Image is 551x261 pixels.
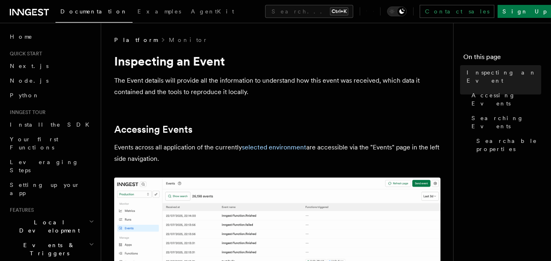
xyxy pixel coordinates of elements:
[7,241,89,257] span: Events & Triggers
[7,207,34,213] span: Features
[7,88,96,103] a: Python
[7,117,96,132] a: Install the SDK
[10,136,58,151] span: Your first Functions
[10,182,80,196] span: Setting up your app
[468,88,541,111] a: Accessing Events
[7,218,89,235] span: Local Development
[468,111,541,134] a: Searching Events
[7,109,46,116] span: Inngest tour
[7,132,96,155] a: Your first Functions
[114,124,193,135] a: Accessing Events
[471,114,541,130] span: Searching Events
[242,143,306,151] a: selected environment
[60,8,128,15] span: Documentation
[10,121,94,128] span: Install the SDK
[7,59,96,73] a: Next.js
[10,92,40,99] span: Python
[420,5,494,18] a: Contact sales
[476,137,541,153] span: Searchable properties
[186,2,239,22] a: AgentKit
[7,178,96,200] a: Setting up your app
[463,52,541,65] h4: On this page
[7,50,42,57] span: Quick start
[265,5,353,18] button: Search...Ctrl+K
[10,33,33,41] span: Home
[473,134,541,156] a: Searchable properties
[191,8,234,15] span: AgentKit
[467,68,541,85] span: Inspecting an Event
[471,91,541,107] span: Accessing Events
[10,63,49,69] span: Next.js
[7,238,96,261] button: Events & Triggers
[330,7,348,15] kbd: Ctrl+K
[114,142,440,164] p: Events across all application of the currently are accessible via the "Events" page in the left s...
[169,36,208,44] a: Monitor
[55,2,133,23] a: Documentation
[10,77,49,84] span: Node.js
[133,2,186,22] a: Examples
[114,36,157,44] span: Platform
[7,73,96,88] a: Node.js
[10,159,79,173] span: Leveraging Steps
[114,54,440,68] h1: Inspecting an Event
[7,215,96,238] button: Local Development
[137,8,181,15] span: Examples
[114,75,440,98] p: The Event details will provide all the information to understand how this event was received, whi...
[387,7,407,16] button: Toggle dark mode
[463,65,541,88] a: Inspecting an Event
[7,29,96,44] a: Home
[7,155,96,178] a: Leveraging Steps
